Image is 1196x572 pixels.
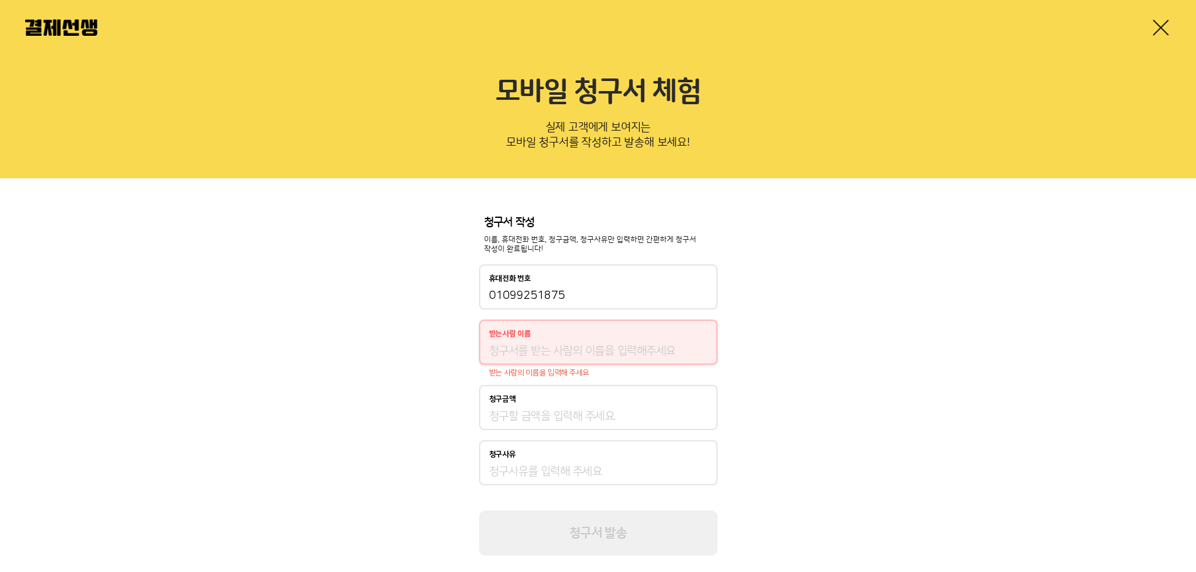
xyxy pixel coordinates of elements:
[489,330,531,338] p: 받는사람 이름
[489,450,516,459] p: 청구사유
[489,409,708,424] input: 청구금액
[484,216,713,230] p: 청구서 작성
[489,288,708,303] input: 휴대전화 번호
[25,75,1171,109] h2: 모바일 청구서 체험
[489,395,516,404] p: 청구금액
[489,464,708,479] input: 청구사유
[25,117,1171,158] p: 실제 고객에게 보여지는 모바일 청구서를 작성하고 발송해 보세요!
[489,343,708,359] input: 받는사람 이름
[479,510,718,556] button: 청구서 발송
[25,19,97,36] img: 결제선생
[489,274,531,283] p: 휴대전화 번호
[484,235,713,255] p: 이름, 휴대전화 번호, 청구금액, 청구사유만 입력하면 간편하게 청구서 작성이 완료됩니다!
[489,369,718,377] p: 받는 사람의 이름을 입력해 주세요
